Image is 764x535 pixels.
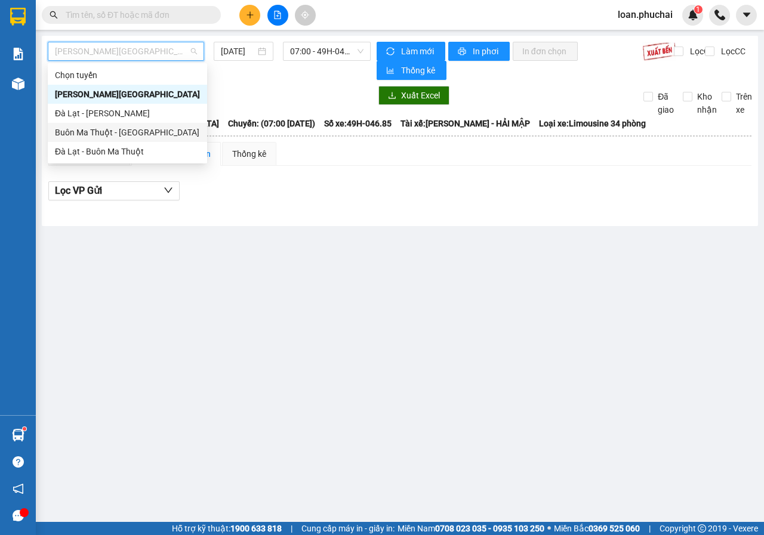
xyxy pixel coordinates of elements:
button: bar-chartThống kê [377,61,446,80]
span: message [13,510,24,521]
span: Thống kê [401,64,437,77]
div: Chọn tuyến [55,69,200,82]
strong: 0369 525 060 [589,524,640,533]
span: | [291,522,292,535]
span: aim [301,11,309,19]
span: Làm mới [401,45,436,58]
span: Cung cấp máy in - giấy in: [301,522,395,535]
span: Chuyến: (07:00 [DATE]) [228,117,315,130]
span: Miền Bắc [554,522,640,535]
button: printerIn phơi [448,42,510,61]
span: question-circle [13,456,24,468]
input: 15/08/2025 [221,45,255,58]
span: Tài xế: [PERSON_NAME] - HẢI MẬP [401,117,530,130]
span: In phơi [473,45,500,58]
div: Đà Lạt - Buôn Ma Thuột [55,145,200,158]
span: caret-down [741,10,752,20]
button: file-add [267,5,288,26]
button: syncLàm mới [377,42,445,61]
span: Lọc CR [685,45,716,58]
span: Hỗ trợ kỹ thuật: [172,522,282,535]
sup: 1 [694,5,703,14]
div: Thống kê [232,147,266,160]
img: 9k= [642,42,676,61]
span: Gia Lai - Đà Lạt [55,42,197,60]
img: phone-icon [714,10,725,20]
input: Tìm tên, số ĐT hoặc mã đơn [66,8,207,21]
button: plus [239,5,260,26]
span: Lọc CC [716,45,747,58]
span: Đã giao [653,90,679,116]
span: down [164,185,173,195]
div: Đà Lạt - [PERSON_NAME] [55,107,200,120]
div: [PERSON_NAME][GEOGRAPHIC_DATA] [55,88,200,101]
span: plus [246,11,254,19]
span: ⚪️ [547,526,551,531]
strong: 1900 633 818 [230,524,282,533]
span: loan.phuchai [608,7,682,22]
button: Lọc VP Gửi [48,181,180,200]
button: aim [295,5,316,26]
button: downloadXuất Excel [378,86,449,105]
span: notification [13,483,24,494]
img: solution-icon [12,48,24,60]
div: Đà Lạt - Buôn Ma Thuột [48,142,207,161]
button: In đơn chọn [513,42,578,61]
span: 07:00 - 49H-046.85 [290,42,363,60]
span: Loại xe: Limousine 34 phòng [539,117,646,130]
span: search [50,11,58,19]
span: Số xe: 49H-046.85 [324,117,392,130]
span: 1 [696,5,700,14]
sup: 1 [23,427,26,431]
span: printer [458,47,468,57]
span: | [649,522,651,535]
span: sync [386,47,396,57]
span: file-add [273,11,282,19]
span: Kho nhận [692,90,722,116]
strong: 0708 023 035 - 0935 103 250 [435,524,544,533]
img: warehouse-icon [12,78,24,90]
div: Đà Lạt - Gia Lai [48,104,207,123]
div: Buôn Ma Thuột - Đà Lạt [48,123,207,142]
span: copyright [698,524,706,533]
span: bar-chart [386,66,396,76]
div: Buôn Ma Thuột - [GEOGRAPHIC_DATA] [55,126,200,139]
span: Trên xe [731,90,757,116]
button: caret-down [736,5,757,26]
img: warehouse-icon [12,429,24,441]
span: Lọc VP Gửi [55,183,102,198]
div: Gia Lai - Đà Lạt [48,85,207,104]
img: logo-vxr [10,8,26,26]
span: Miền Nam [398,522,544,535]
div: Chọn tuyến [48,66,207,85]
img: icon-new-feature [688,10,698,20]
